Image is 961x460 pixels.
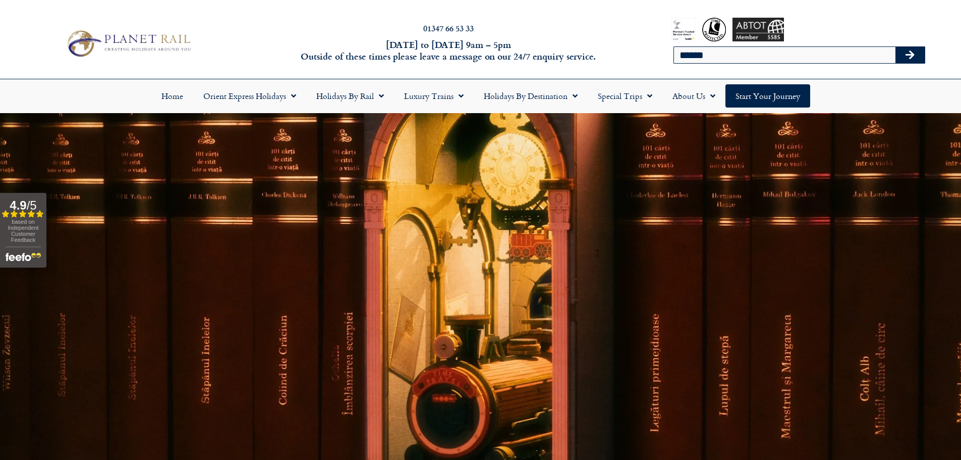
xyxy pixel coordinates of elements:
a: Orient Express Holidays [193,84,306,108]
a: 01347 66 53 33 [423,22,474,34]
a: Start your Journey [725,84,810,108]
a: Special Trips [588,84,662,108]
img: Planet Rail Train Holidays Logo [62,27,194,60]
nav: Menu [5,84,956,108]
button: Search [895,47,925,63]
a: Home [151,84,193,108]
a: Holidays by Rail [306,84,394,108]
h6: [DATE] to [DATE] 9am – 5pm Outside of these times please leave a message on our 24/7 enquiry serv... [259,39,638,63]
a: About Us [662,84,725,108]
a: Holidays by Destination [474,84,588,108]
a: Luxury Trains [394,84,474,108]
